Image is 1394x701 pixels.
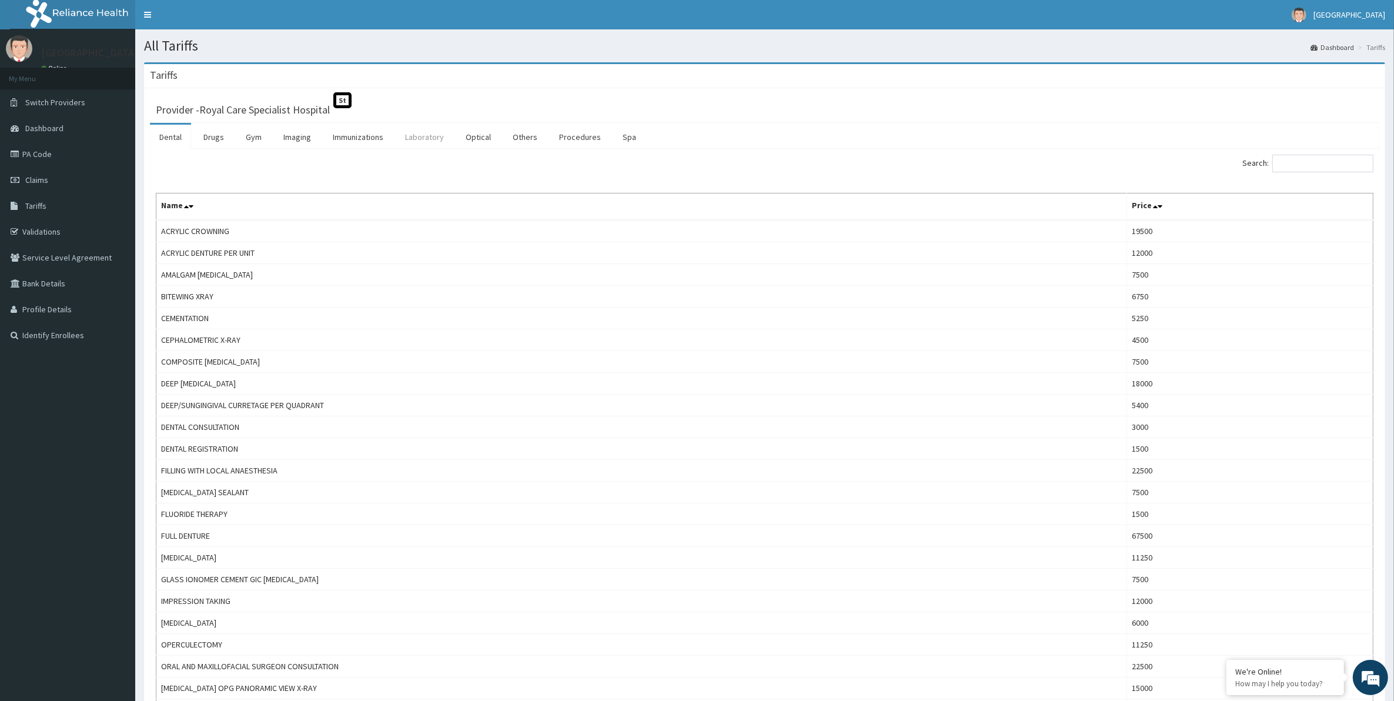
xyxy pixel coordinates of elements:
[236,125,271,149] a: Gym
[1311,42,1354,52] a: Dashboard
[194,125,233,149] a: Drugs
[156,351,1127,373] td: COMPOSITE [MEDICAL_DATA]
[156,590,1127,612] td: IMPRESSION TAKING
[6,35,32,62] img: User Image
[1126,677,1373,699] td: 15000
[156,482,1127,503] td: [MEDICAL_DATA] SEALANT
[1126,395,1373,416] td: 5400
[1126,242,1373,264] td: 12000
[613,125,646,149] a: Spa
[1235,679,1335,689] p: How may I help you today?
[41,48,138,58] p: [GEOGRAPHIC_DATA]
[25,123,63,133] span: Dashboard
[156,373,1127,395] td: DEEP [MEDICAL_DATA]
[1126,308,1373,329] td: 5250
[156,264,1127,286] td: AMALGAM [MEDICAL_DATA]
[1126,286,1373,308] td: 6750
[41,64,69,72] a: Online
[1126,503,1373,525] td: 1500
[156,547,1127,569] td: [MEDICAL_DATA]
[1126,656,1373,677] td: 22500
[1126,438,1373,460] td: 1500
[1126,460,1373,482] td: 22500
[1126,264,1373,286] td: 7500
[156,460,1127,482] td: FILLING WITH LOCAL ANAESTHESIA
[144,38,1385,54] h1: All Tariffs
[1355,42,1385,52] li: Tariffs
[1126,482,1373,503] td: 7500
[1126,373,1373,395] td: 18000
[156,220,1127,242] td: ACRYLIC CROWNING
[456,125,500,149] a: Optical
[1126,351,1373,373] td: 7500
[156,677,1127,699] td: [MEDICAL_DATA] OPG PANORAMIC VIEW X-RAY
[156,242,1127,264] td: ACRYLIC DENTURE PER UNIT
[503,125,547,149] a: Others
[333,92,352,108] span: St
[25,97,85,108] span: Switch Providers
[156,395,1127,416] td: DEEP/SUNGINGIVAL CURRETAGE PER QUADRANT
[156,286,1127,308] td: BITEWING XRAY
[1313,9,1385,20] span: [GEOGRAPHIC_DATA]
[156,569,1127,590] td: GLASS IONOMER CEMENT GIC [MEDICAL_DATA]
[1272,155,1373,172] input: Search:
[323,125,393,149] a: Immunizations
[1292,8,1306,22] img: User Image
[1126,547,1373,569] td: 11250
[1126,525,1373,547] td: 67500
[156,634,1127,656] td: OPERCULECTOMY
[1126,612,1373,634] td: 6000
[1126,590,1373,612] td: 12000
[156,416,1127,438] td: DENTAL CONSULTATION
[156,656,1127,677] td: ORAL AND MAXILLOFACIAL SURGEON CONSULTATION
[550,125,610,149] a: Procedures
[25,175,48,185] span: Claims
[1242,155,1373,172] label: Search:
[1126,634,1373,656] td: 11250
[156,193,1127,221] th: Name
[156,503,1127,525] td: FLUORIDE THERAPY
[396,125,453,149] a: Laboratory
[1126,220,1373,242] td: 19500
[1126,416,1373,438] td: 3000
[25,201,46,211] span: Tariffs
[156,329,1127,351] td: CEPHALOMETRIC X-RAY
[156,612,1127,634] td: [MEDICAL_DATA]
[1126,193,1373,221] th: Price
[1235,666,1335,677] div: We're Online!
[1126,329,1373,351] td: 4500
[274,125,320,149] a: Imaging
[156,525,1127,547] td: FULL DENTURE
[156,308,1127,329] td: CEMENTATION
[156,105,330,115] h3: Provider - Royal Care Specialist Hospital
[156,438,1127,460] td: DENTAL REGISTRATION
[1126,569,1373,590] td: 7500
[150,125,191,149] a: Dental
[150,70,178,81] h3: Tariffs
